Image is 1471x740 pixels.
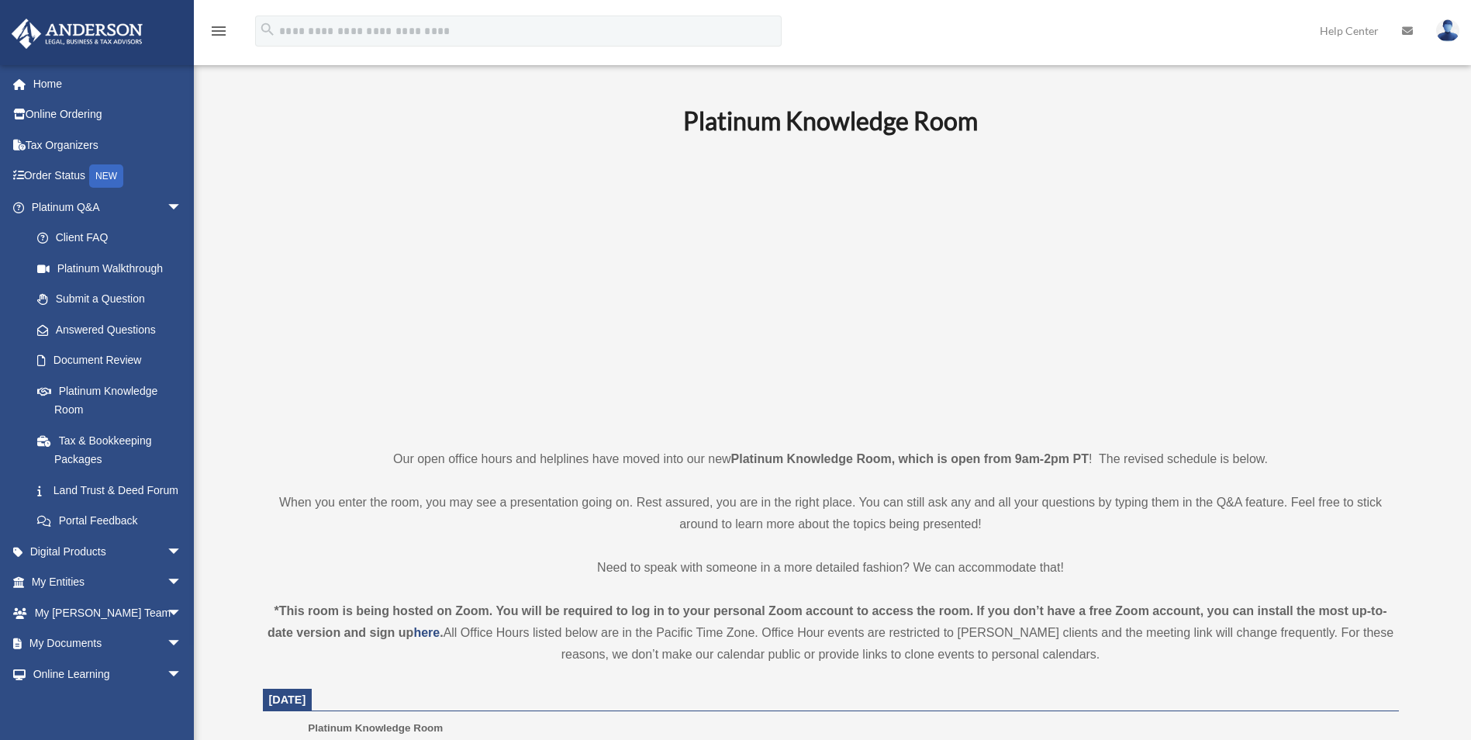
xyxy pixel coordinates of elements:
a: Platinum Knowledge Room [22,375,198,425]
div: NEW [89,164,123,188]
a: menu [209,27,228,40]
span: arrow_drop_down [167,192,198,223]
span: arrow_drop_down [167,536,198,568]
a: here [413,626,440,639]
a: Client FAQ [22,223,205,254]
a: Land Trust & Deed Forum [22,475,205,506]
i: search [259,21,276,38]
a: Online Learningarrow_drop_down [11,659,205,690]
a: Submit a Question [22,284,205,315]
p: Need to speak with someone in a more detailed fashion? We can accommodate that! [263,557,1399,579]
i: menu [209,22,228,40]
span: arrow_drop_down [167,567,198,599]
span: [DATE] [269,693,306,706]
iframe: 231110_Toby_KnowledgeRoom [598,157,1063,420]
p: When you enter the room, you may see a presentation going on. Rest assured, you are in the right ... [263,492,1399,535]
a: Answered Questions [22,314,205,345]
strong: . [440,626,443,639]
span: arrow_drop_down [167,597,198,629]
a: My Entitiesarrow_drop_down [11,567,205,598]
a: Online Ordering [11,99,205,130]
a: Tax Organizers [11,130,205,161]
img: User Pic [1436,19,1459,42]
b: Platinum Knowledge Room [683,105,978,136]
a: My [PERSON_NAME] Teamarrow_drop_down [11,597,205,628]
div: All Office Hours listed below are in the Pacific Time Zone. Office Hour events are restricted to ... [263,600,1399,666]
a: Platinum Walkthrough [22,253,205,284]
span: arrow_drop_down [167,628,198,660]
strong: Platinum Knowledge Room, which is open from 9am-2pm PT [731,452,1089,465]
a: Digital Productsarrow_drop_down [11,536,205,567]
span: arrow_drop_down [167,659,198,690]
span: Platinum Knowledge Room [308,722,443,734]
strong: *This room is being hosted on Zoom. You will be required to log in to your personal Zoom account ... [268,604,1387,639]
a: Tax & Bookkeeping Packages [22,425,205,475]
a: Order StatusNEW [11,161,205,192]
p: Our open office hours and helplines have moved into our new ! The revised schedule is below. [263,448,1399,470]
a: Home [11,68,205,99]
a: Portal Feedback [22,506,205,537]
a: My Documentsarrow_drop_down [11,628,205,659]
img: Anderson Advisors Platinum Portal [7,19,147,49]
a: Document Review [22,345,205,376]
a: Platinum Q&Aarrow_drop_down [11,192,205,223]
